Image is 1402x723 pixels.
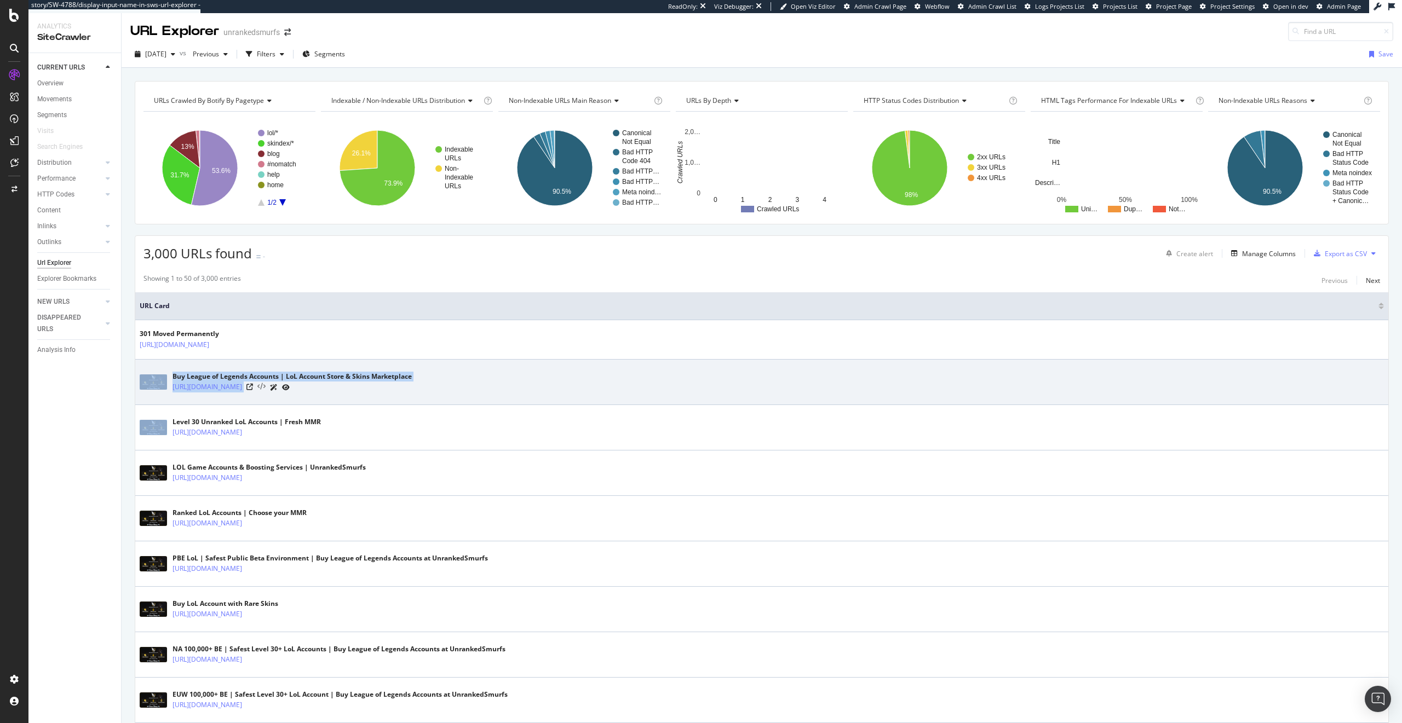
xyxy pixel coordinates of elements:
div: DISAPPEARED URLS [37,312,93,335]
a: Admin Crawl Page [844,2,906,11]
text: 13% [181,143,194,151]
svg: A chart. [498,120,669,216]
div: A chart. [321,120,492,216]
text: 90.5% [553,188,571,195]
span: Logs Projects List [1035,2,1084,10]
text: Meta noind… [622,188,661,196]
a: DISAPPEARED URLS [37,312,102,335]
text: Not Equal [1332,140,1361,147]
a: Visits [37,125,65,137]
div: Content [37,205,61,216]
a: Overview [37,78,113,89]
div: Save [1378,49,1393,59]
a: Webflow [915,2,950,11]
svg: A chart. [1208,120,1380,216]
a: Visit Online Page [246,384,253,390]
h4: Indexable / Non-Indexable URLs Distributions [329,92,481,109]
a: NEW URLS [37,296,102,308]
span: Project Page [1156,2,1192,10]
div: Next [1366,276,1380,285]
div: EUW 100,000+ BE | Safest Level 30+ LoL Account | Buy League of Legends Accounts at UnrankedSmurfs [173,690,508,699]
text: Code 404 [622,157,651,165]
a: [URL][DOMAIN_NAME] [173,654,242,665]
span: Projects List [1103,2,1137,10]
div: CURRENT URLS [37,62,85,73]
text: URLs [445,154,461,162]
text: URLs [445,182,461,190]
img: main image [140,601,167,617]
button: Filters [242,45,289,63]
text: 2xx URLs [977,153,1005,161]
a: Segments [37,109,113,121]
text: help [267,171,280,178]
a: [URL][DOMAIN_NAME] [173,563,242,574]
a: Outlinks [37,236,102,248]
img: main image [140,465,167,481]
span: Open Viz Editor [791,2,836,10]
text: H1 [1052,159,1061,166]
img: Equal [256,255,261,258]
button: Manage Columns [1227,247,1296,260]
img: main image [140,556,167,571]
div: Buy LoL Account with Rare Skins [173,599,290,609]
span: Open in dev [1273,2,1308,10]
div: unrankedsmurfs [223,27,280,38]
div: Level 30 Unranked LoL Accounts | Fresh MMR [173,417,321,427]
text: 90.5% [1263,188,1282,195]
div: HTTP Codes [37,189,74,200]
span: 2025 Apr. 23rd [145,49,166,59]
text: 2 [768,196,772,204]
div: Viz Debugger: [714,2,754,11]
text: skindex/* [267,140,294,147]
text: Not Equal [622,138,651,146]
text: 2,0… [685,128,700,136]
text: 0 [714,196,717,204]
text: Bad HTTP [622,148,653,156]
a: Open in dev [1263,2,1308,11]
text: Status Code [1332,159,1369,166]
div: LOL Game Accounts & Boosting Services | UnrankedSmurfs [173,462,366,472]
a: [URL][DOMAIN_NAME] [173,472,242,483]
a: Url Explorer [37,257,113,269]
text: Canonical [1332,131,1361,138]
text: lol/* [267,129,278,137]
div: Overview [37,78,64,89]
div: Explorer Bookmarks [37,273,96,285]
a: [URL][DOMAIN_NAME] [173,381,242,392]
text: Title [1048,138,1061,146]
a: AI Url Details [270,381,278,393]
div: A chart. [676,120,847,216]
a: Admin Crawl List [958,2,1016,11]
span: Non-Indexable URLs Main Reason [509,96,611,105]
div: Segments [37,109,67,121]
span: vs [180,48,188,57]
h4: URLs by Depth [684,92,838,109]
img: main image [140,374,167,390]
div: Search Engines [37,141,83,153]
div: A chart. [143,120,314,216]
span: URL Card [140,301,1376,311]
a: Performance [37,173,102,184]
a: Distribution [37,157,102,169]
a: Project Page [1146,2,1192,11]
img: main image [140,647,167,662]
text: Indexable [445,146,473,153]
a: Logs Projects List [1025,2,1084,11]
div: Filters [257,49,275,59]
div: Open Intercom Messenger [1365,686,1391,712]
div: - [263,252,265,261]
text: 1/2 [267,199,277,206]
div: Analysis Info [37,344,76,356]
a: [URL][DOMAIN_NAME] [140,339,209,350]
text: 4xx URLs [977,174,1005,182]
text: 1,0… [685,159,700,166]
div: Inlinks [37,221,56,232]
div: Analytics [37,22,112,31]
div: Movements [37,94,72,105]
button: Next [1366,274,1380,287]
text: Dup… [1124,205,1142,213]
img: main image [140,692,167,708]
text: Indexable [445,173,473,181]
div: A chart. [1031,120,1202,216]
